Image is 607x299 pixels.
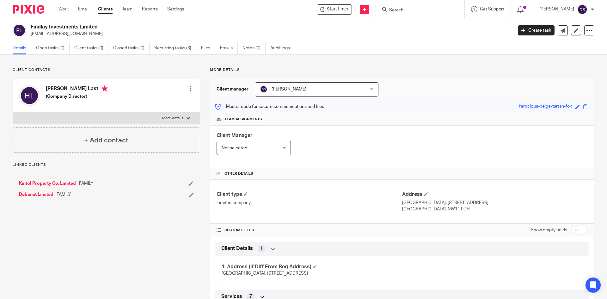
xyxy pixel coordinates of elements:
span: Other details [224,171,253,176]
label: Show empty fields [531,227,567,233]
a: Create task [518,25,555,35]
h4: Client type [217,191,402,198]
h4: [PERSON_NAME] Last [46,85,108,93]
a: Recurring tasks (3) [154,42,196,54]
p: More details [210,67,594,72]
img: svg%3E [13,24,26,37]
h3: Client manager [217,86,248,92]
a: Client tasks (0) [74,42,108,54]
a: Kintol Property Co. Limited [19,180,76,187]
a: Settings [167,6,184,12]
a: Email [78,6,89,12]
h4: CUSTOM FIELDS [217,228,402,233]
a: Reports [142,6,158,12]
span: 1 [260,246,263,252]
i: Primary [101,85,108,92]
a: Debenet Limited [19,191,53,198]
h2: Findlay Investments Limited [31,24,413,30]
span: Client Details [221,245,253,252]
a: Open tasks (0) [36,42,70,54]
span: Start timer [327,6,348,13]
img: svg%3E [260,85,267,93]
h4: Address [402,191,588,198]
p: [GEOGRAPHIC_DATA], [STREET_ADDRESS] [402,200,588,206]
input: Search [389,8,445,13]
p: [PERSON_NAME] [539,6,574,12]
a: Team [122,6,132,12]
a: Clients [98,6,113,12]
h5: (Company Director) [46,93,108,100]
div: ferocious-beige-tartan-fox [519,103,572,110]
a: Work [58,6,69,12]
span: Get Support [480,7,504,11]
span: [GEOGRAPHIC_DATA], [STREET_ADDRESS] [222,271,308,276]
span: FAMILY [57,191,71,198]
p: Client contacts [13,67,200,72]
span: FAMILY [79,180,94,187]
span: Team assignments [224,117,262,122]
span: Not selected [222,146,247,150]
span: Client Manager [217,133,253,138]
span: [PERSON_NAME] [272,87,306,91]
p: Master code for secure communications and files [215,103,324,110]
p: Linked clients [13,162,200,167]
a: Files [201,42,215,54]
p: [EMAIL_ADDRESS][DOMAIN_NAME] [31,31,508,37]
img: svg%3E [19,85,40,106]
p: Limited company [217,200,402,206]
img: Pixie [13,5,44,14]
img: svg%3E [577,4,587,15]
a: Notes (0) [242,42,266,54]
a: Emails [220,42,238,54]
p: More details [162,116,183,121]
div: Findlay Investments Limited [317,4,352,15]
a: Details [13,42,31,54]
p: [GEOGRAPHIC_DATA], NW11 0DH [402,206,588,212]
a: Closed tasks (0) [113,42,150,54]
h4: + Add contact [84,135,128,145]
a: Audit logs [270,42,295,54]
h4: 1. Address (if Diff From Reg Address) [222,264,402,270]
